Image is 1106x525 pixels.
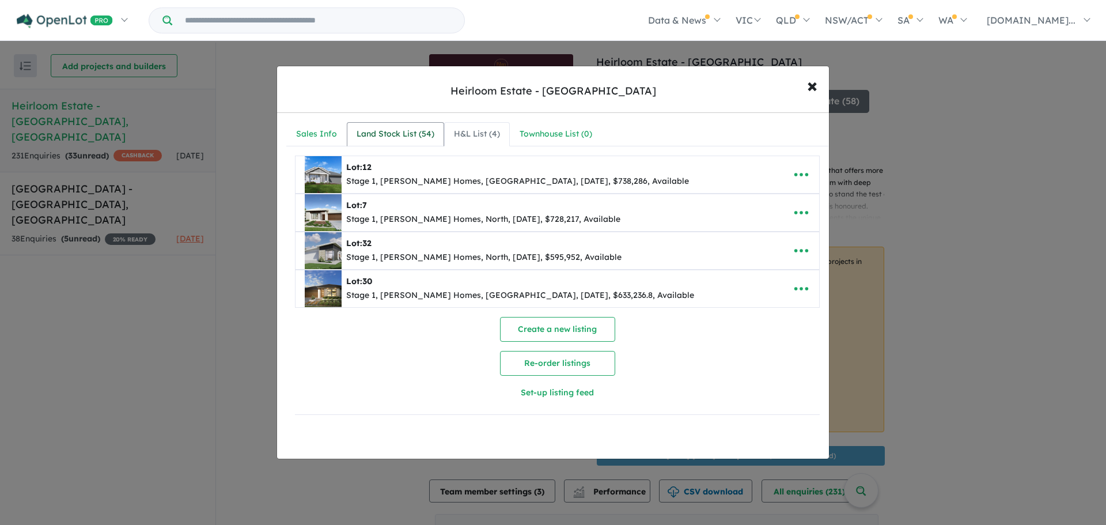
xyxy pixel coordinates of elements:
span: 7 [362,200,367,210]
button: Create a new listing [500,317,615,342]
img: Heirloom%20Estate%20-%20Swan%20Hill%20-%20Lot%207___1722406487.jpg [305,194,342,231]
img: Heirloom%20Estate%20-%20Swan%20Hill%20-%20Lot%2032___1722407529.png [305,232,342,269]
div: Sales Info [296,127,337,141]
img: Heirloom%20Estate%20-%20Swan%20Hill%20-%20Lot%2012___1722406913.jpg [305,156,342,193]
b: Lot: [346,200,367,210]
div: Stage 1, [PERSON_NAME] Homes, [GEOGRAPHIC_DATA], [DATE], $633,236.8, Available [346,289,694,303]
img: Openlot PRO Logo White [17,14,113,28]
div: Land Stock List ( 54 ) [357,127,434,141]
input: Try estate name, suburb, builder or developer [175,8,462,33]
div: H&L List ( 4 ) [454,127,500,141]
div: Stage 1, [PERSON_NAME] Homes, [GEOGRAPHIC_DATA], [DATE], $738,286, Available [346,175,689,188]
span: × [807,73,817,97]
div: Stage 1, [PERSON_NAME] Homes, North, [DATE], $595,952, Available [346,251,622,265]
span: 30 [362,276,372,286]
div: Townhouse List ( 0 ) [520,127,592,141]
span: [DOMAIN_NAME]... [987,14,1075,26]
span: 32 [362,238,372,248]
b: Lot: [346,276,372,286]
button: Set-up listing feed [426,380,689,405]
button: Re-order listings [500,351,615,376]
b: Lot: [346,162,372,172]
div: Heirloom Estate - [GEOGRAPHIC_DATA] [450,84,656,99]
span: 12 [362,162,372,172]
img: Heirloom%20Estate%20-%20Swan%20Hill%20-%20Lot%2030___1723000487.jpg [305,270,342,307]
b: Lot: [346,238,372,248]
div: Stage 1, [PERSON_NAME] Homes, North, [DATE], $728,217, Available [346,213,620,226]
